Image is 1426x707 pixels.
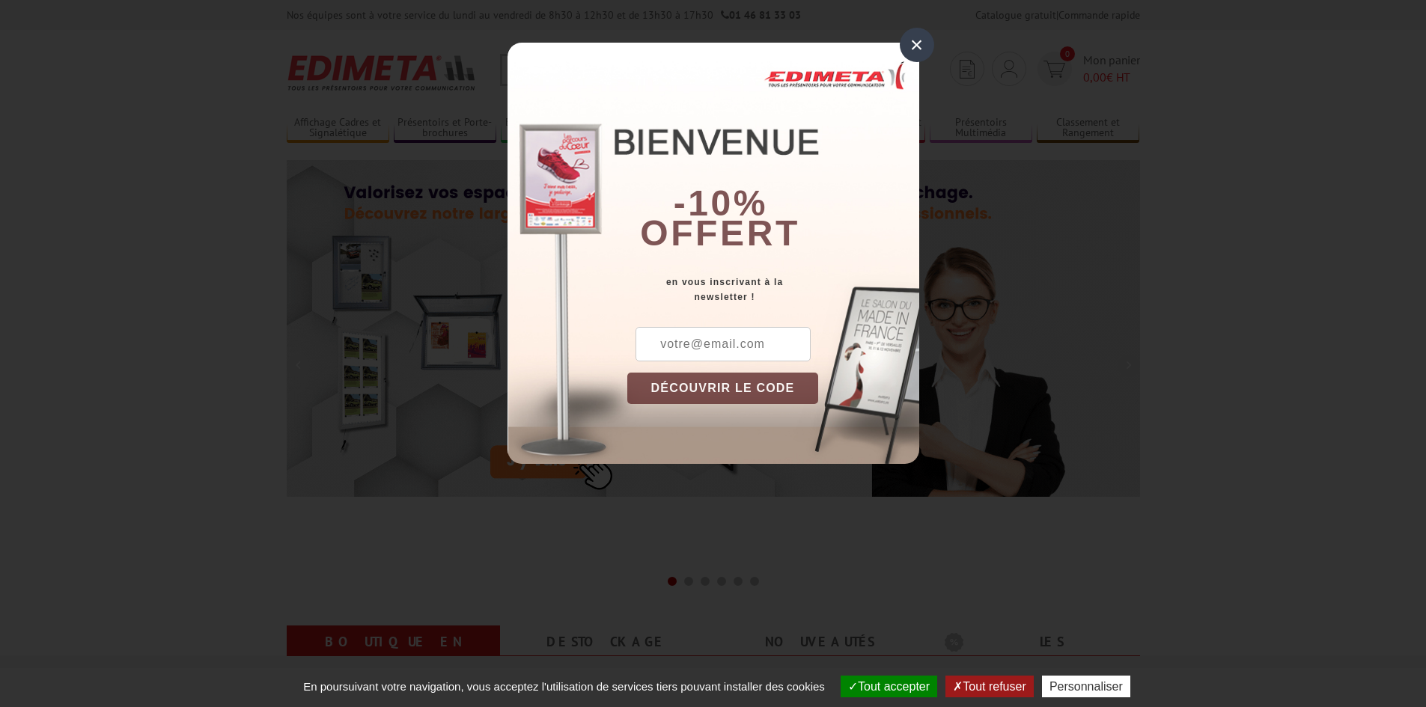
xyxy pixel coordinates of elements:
[674,183,768,223] b: -10%
[841,676,937,697] button: Tout accepter
[627,373,819,404] button: DÉCOUVRIR LE CODE
[900,28,934,62] div: ×
[640,213,800,253] font: offert
[945,676,1033,697] button: Tout refuser
[627,275,919,304] div: en vous inscrivant à la newsletter !
[1042,676,1130,697] button: Personnaliser (fenêtre modale)
[636,327,811,361] input: votre@email.com
[296,680,832,693] span: En poursuivant votre navigation, vous acceptez l'utilisation de services tiers pouvant installer ...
